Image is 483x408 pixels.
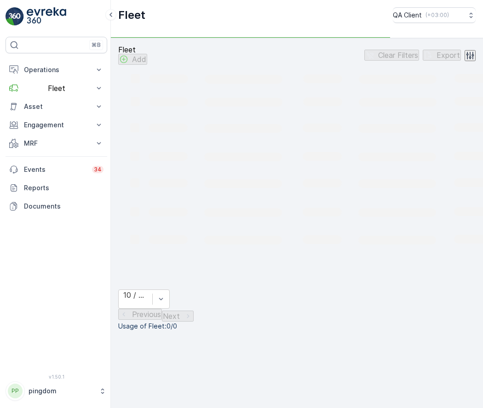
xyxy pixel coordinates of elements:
button: Clear Filters [364,50,419,61]
p: Export [437,51,460,59]
p: Previous [132,310,161,318]
p: Asset [24,102,89,111]
p: ⌘B [92,41,101,49]
p: Events [24,165,86,174]
button: Engagement [6,116,107,134]
a: Reports [6,179,107,197]
img: logo [6,7,24,26]
p: Engagement [24,120,89,130]
p: Add [132,55,146,63]
img: logo_light-DOdMpM7g.png [27,7,66,26]
span: v 1.50.1 [6,374,107,380]
p: Fleet [118,45,147,54]
button: MRF [6,134,107,153]
button: QA Client(+03:00) [393,7,476,23]
p: QA Client [393,11,422,20]
p: 34 [94,166,102,173]
button: Next [162,311,194,322]
button: Add [118,54,147,65]
button: Asset [6,97,107,116]
p: Next [163,312,180,320]
p: Reports [24,183,103,193]
p: Usage of Fleet : 0/0 [118,322,476,331]
a: Documents [6,197,107,215]
p: Documents [24,202,103,211]
p: Operations [24,65,89,74]
button: Export [423,50,461,61]
p: ( +03:00 ) [425,11,449,19]
p: pingdom [29,386,94,396]
div: 10 / Page [123,291,148,299]
p: MRF [24,139,89,148]
p: Fleet [24,84,89,92]
div: PP [8,384,23,398]
button: Previous [118,309,162,320]
a: Events34 [6,160,107,179]
button: Fleet [6,79,107,97]
button: PPpingdom [6,381,107,401]
button: Operations [6,61,107,79]
p: Fleet [118,8,145,23]
p: Clear Filters [378,51,418,59]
